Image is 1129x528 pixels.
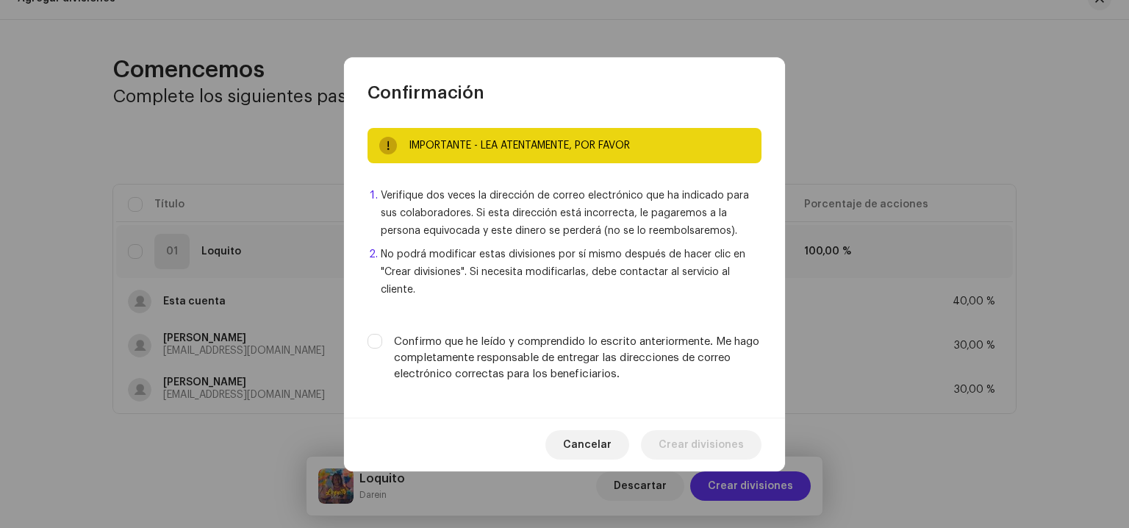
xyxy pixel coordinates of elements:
li: No podrá modificar estas divisiones por sí mismo después de hacer clic en "Crear divisiones". Si ... [381,246,761,299]
button: Crear divisiones [641,430,761,460]
span: Confirmación [368,81,484,104]
span: Cancelar [563,430,612,460]
button: Cancelar [545,430,629,460]
div: IMPORTANTE - LEA ATENTAMENTE, POR FAVOR [409,137,750,154]
li: Verifique dos veces la dirección de correo electrónico que ha indicado para sus colaboradores. Si... [381,187,761,240]
span: Crear divisiones [659,430,744,460]
label: Confirmo que he leído y comprendido lo escrito anteriormente. Me hago completamente responsable d... [394,334,761,382]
